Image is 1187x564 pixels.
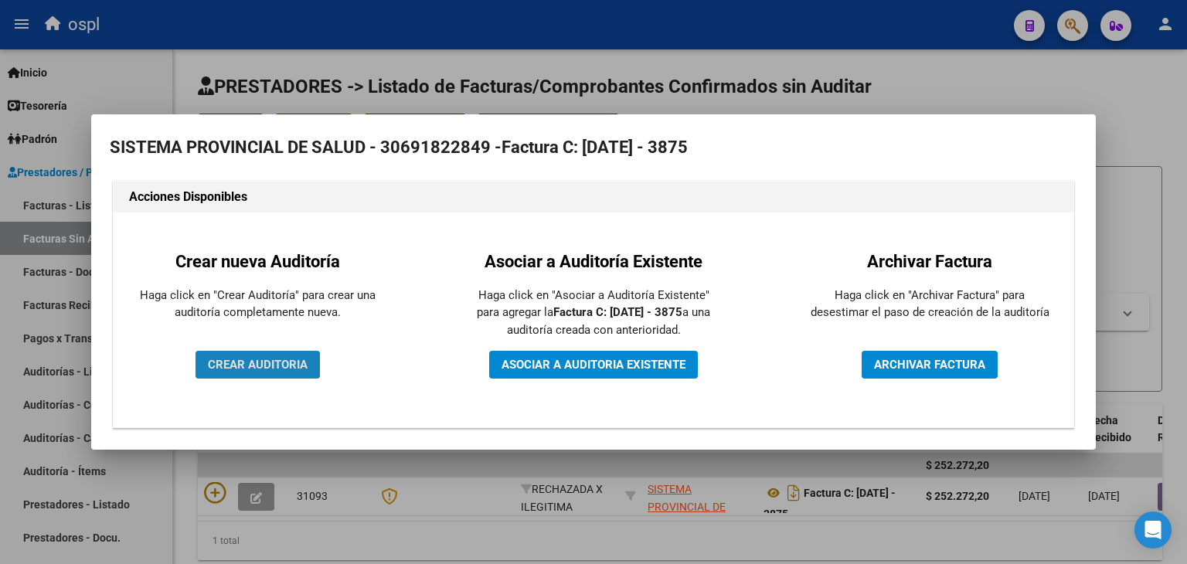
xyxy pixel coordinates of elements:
h2: Asociar a Auditoría Existente [474,249,713,274]
span: ASOCIAR A AUDITORIA EXISTENTE [502,358,685,372]
h2: SISTEMA PROVINCIAL DE SALUD - 30691822849 - [110,133,1077,162]
button: ARCHIVAR FACTURA [862,351,998,379]
strong: Factura C: [DATE] - 3875 [553,305,682,319]
p: Haga click en "Asociar a Auditoría Existente" para agregar la a una auditoría creada con anterior... [474,287,713,339]
button: CREAR AUDITORIA [196,351,320,379]
div: Open Intercom Messenger [1134,511,1172,549]
strong: Factura C: [DATE] - 3875 [502,138,688,157]
p: Haga click en "Archivar Factura" para desestimar el paso de creación de la auditoría [810,287,1049,321]
h2: Archivar Factura [810,249,1049,274]
span: ARCHIVAR FACTURA [874,358,985,372]
p: Haga click en "Crear Auditoría" para crear una auditoría completamente nueva. [138,287,377,321]
h2: Crear nueva Auditoría [138,249,377,274]
h1: Acciones Disponibles [129,188,1058,206]
span: CREAR AUDITORIA [208,358,308,372]
button: ASOCIAR A AUDITORIA EXISTENTE [489,351,698,379]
